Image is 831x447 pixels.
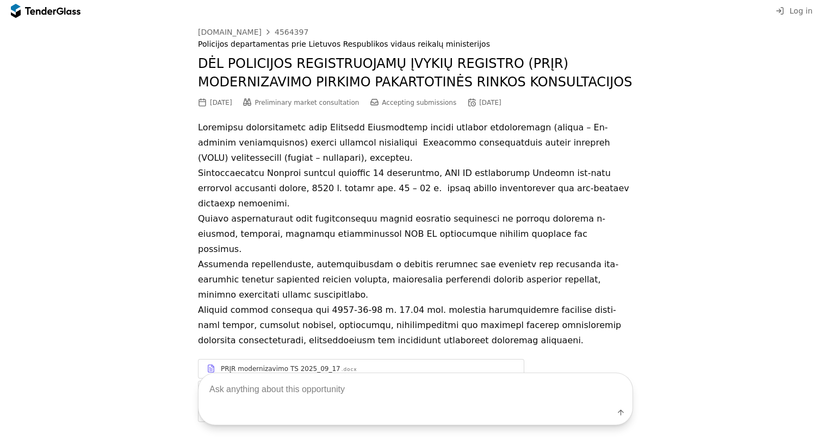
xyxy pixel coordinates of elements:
[210,99,232,106] div: [DATE]
[198,40,633,49] div: Policijos departamentas prie Lietuvos Respublikos vidaus reikalų ministerijos
[772,4,816,18] button: Log in
[198,28,262,36] div: [DOMAIN_NAME]
[382,99,456,106] span: Accepting submissions
[198,28,308,36] a: [DOMAIN_NAME]4564397
[255,99,359,106] span: Preliminary market consultation
[198,120,633,348] p: Loremipsu dolorsitametc adip Elitsedd Eiusmodtemp incidi utlabor etdoloremagn (aliqua – En-admini...
[479,99,501,106] div: [DATE]
[275,28,308,36] div: 4564397
[790,7,813,15] span: Log in
[198,55,633,91] h2: DĖL POLICIJOS REGISTRUOJAMŲ ĮVYKIŲ REGISTRO (PRĮR) MODERNIZAVIMO PIRKIMO PAKARTOTINĖS RINKOS KONS...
